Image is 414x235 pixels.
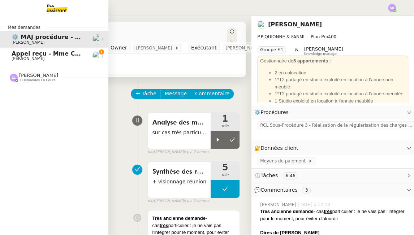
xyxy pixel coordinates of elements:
button: Tâche [131,89,161,99]
div: 🔐Données client [251,141,414,155]
div: ⏲️Tâches 6:46 [251,169,414,183]
span: Moyens de paiement [260,157,308,165]
span: 💬 [254,187,314,193]
span: 1 [211,114,240,123]
span: par [147,149,154,155]
app-user-label: Knowledge manager [304,46,343,56]
li: 1 Studio exploité en location à l’année meublée [275,97,405,105]
span: Procédures [260,109,289,115]
span: Analyse des modifications Rentila [152,117,206,128]
span: Données client [260,145,298,151]
small: [PERSON_NAME] [147,198,209,204]
span: Tâches [260,173,278,178]
nz-tag: 3 [302,187,311,194]
span: Message [165,90,187,98]
u: très [160,223,168,228]
img: users%2FcRgg4TJXLQWrBH1iwK9wYfCha1e2%2Favatar%2Fc9d2fa25-7b78-4dd4-b0f3-ccfa08be62e5 [92,34,103,44]
span: [PERSON_NAME] [19,73,58,78]
span: Commentaires [260,187,297,193]
span: Knowledge manager [304,52,338,56]
span: P.PIQUIONNE & FANMI [257,34,305,39]
li: 1*T2 partagé en studio exploité en location à l’année meublée [275,90,405,97]
span: ⏲️ [254,173,304,178]
img: users%2FRcIDm4Xn1TPHYwgLThSv8RQYtaM2%2Favatar%2F95761f7a-40c3-4bb5-878d-fe785e6f95b2 [92,51,103,61]
span: [PERSON_NAME] [260,201,298,208]
li: 2 en colocation [275,69,405,77]
a: [PERSON_NAME] [268,21,322,28]
span: ⚙️ [254,108,292,117]
span: 5 [211,163,240,172]
strong: Très ancienne demande [260,209,313,214]
span: RCL Sous-Procédure 3 - Réalisation de la régularisation des charges sur [PERSON_NAME] [260,122,413,129]
button: Commentaire [191,89,234,99]
span: [PERSON_NAME] [304,46,343,52]
small: [PERSON_NAME] [147,149,209,155]
span: Tâche [142,90,156,98]
span: il y a 2 heures [184,198,209,204]
span: Mes demandes [3,24,45,31]
div: - cas particulier : je ne vais pas l'intégrer pour le moment, pour éviter d'alourdir [260,208,408,222]
img: svg [10,74,18,82]
li: 1*T2 partagé en studio exploité en location à l’année non meublé [275,76,405,90]
button: Message [160,89,191,99]
span: Appel reçu - Mme COUGY [12,50,93,57]
span: [DATE] à 12:10 [298,201,332,208]
strong: Très ancienne demande [152,216,205,221]
span: Plan Pro [311,34,328,39]
span: par [147,198,154,204]
span: & [295,46,298,56]
span: 400 [328,34,336,39]
img: users%2FcRgg4TJXLQWrBH1iwK9wYfCha1e2%2Favatar%2Fc9d2fa25-7b78-4dd4-b0f3-ccfa08be62e5 [257,21,265,29]
span: + visionnage réunion [152,178,206,186]
span: sur cas très particulier pour arbitrage intégration procédure [152,129,206,137]
div: Gestionnaire de [260,57,405,65]
span: [PERSON_NAME] [12,56,44,61]
span: 🔐 [254,144,301,152]
span: min [211,172,240,178]
span: Commentaire [195,90,229,98]
span: [PERSON_NAME] [225,44,264,52]
nz-tag: Groupe F.1 [257,46,286,53]
td: Owner [107,42,130,54]
span: Statut [230,39,233,69]
span: 1 demandes en cours [19,78,55,82]
span: [PERSON_NAME] [12,40,44,45]
span: il y a 2 heures [184,149,209,155]
img: svg [388,4,396,12]
td: Exécutant [188,42,219,54]
div: ⚙️Procédures [251,105,414,119]
span: ⚙️ MAJ procédure - Régularisation des charges locatives [12,34,195,40]
span: Synthèse des reprises [152,166,206,177]
u: très [324,209,332,214]
span: [PERSON_NAME] [136,44,175,52]
u: 5 appartements : [293,58,331,64]
span: min [211,123,240,129]
nz-tag: 6:46 [283,172,298,179]
div: 💬Commentaires 3 [251,183,414,197]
